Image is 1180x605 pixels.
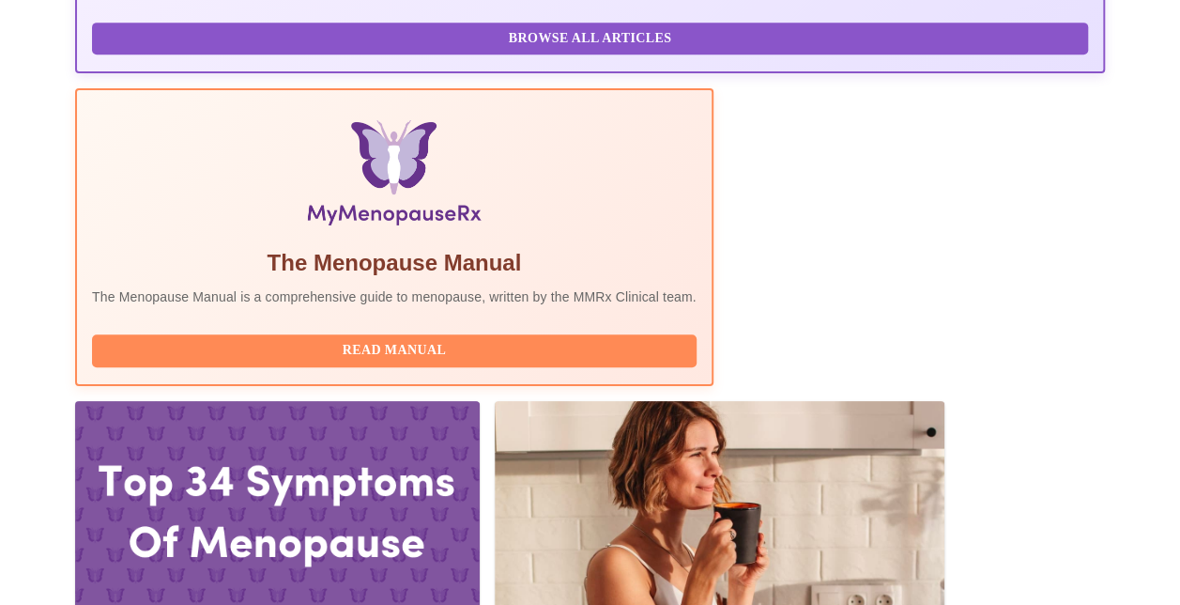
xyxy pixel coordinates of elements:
button: Read Manual [92,334,697,367]
span: Read Manual [111,339,678,363]
p: The Menopause Manual is a comprehensive guide to menopause, written by the MMRx Clinical team. [92,287,697,306]
a: Read Manual [92,341,701,357]
button: Browse All Articles [92,23,1088,55]
a: Browse All Articles [92,29,1093,45]
img: Menopause Manual [188,120,600,233]
span: Browse All Articles [111,27,1069,51]
h5: The Menopause Manual [92,248,697,278]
